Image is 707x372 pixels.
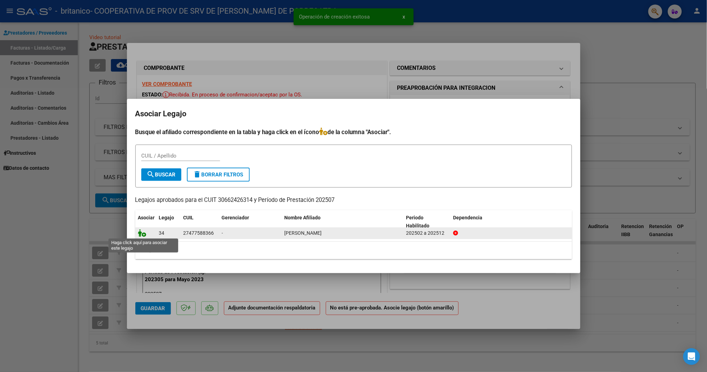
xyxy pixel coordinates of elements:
span: GARCIA JULIETA BELEN [285,230,322,236]
span: Asociar [138,215,155,220]
span: Buscar [147,172,176,178]
div: Open Intercom Messenger [683,348,700,365]
span: CUIL [183,215,194,220]
span: 34 [159,230,165,236]
span: - [222,230,223,236]
span: Periodo Habilitado [406,215,429,228]
datatable-header-cell: Nombre Afiliado [282,210,404,233]
span: Legajo [159,215,174,220]
datatable-header-cell: Legajo [156,210,181,233]
h2: Asociar Legajo [135,107,572,121]
span: Nombre Afiliado [285,215,321,220]
datatable-header-cell: Dependencia [450,210,572,233]
datatable-header-cell: CUIL [181,210,219,233]
button: Borrar Filtros [187,168,250,182]
div: 27477588366 [183,229,214,237]
span: Dependencia [453,215,482,220]
h4: Busque el afiliado correspondiente en la tabla y haga click en el ícono de la columna "Asociar". [135,127,572,137]
button: Buscar [141,168,181,181]
div: 202502 a 202512 [406,229,447,237]
div: 1 registros [135,242,572,259]
p: Legajos aprobados para el CUIT 30662426314 y Período de Prestación 202507 [135,196,572,205]
span: Gerenciador [222,215,249,220]
mat-icon: delete [193,170,202,178]
mat-icon: search [147,170,155,178]
datatable-header-cell: Asociar [135,210,156,233]
datatable-header-cell: Periodo Habilitado [403,210,450,233]
datatable-header-cell: Gerenciador [219,210,282,233]
span: Borrar Filtros [193,172,243,178]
